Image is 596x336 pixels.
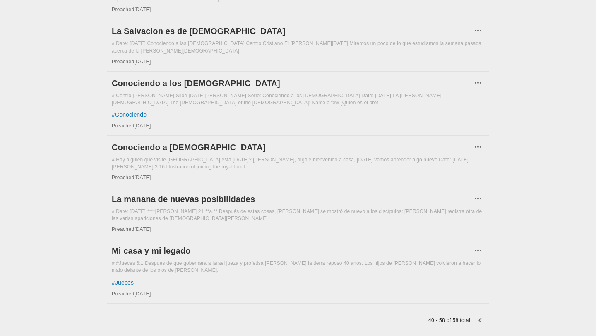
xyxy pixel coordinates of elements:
span: 40 - 58 of 58 total [424,317,470,323]
div: # Hay alguien que visite [GEOGRAPHIC_DATA] esta [DATE]? [PERSON_NAME], dígale bienvenido a casa, ... [112,156,484,170]
a: # Conociendo [112,110,147,119]
span: Preached [DATE] [112,226,151,232]
div: # #Jueces 6:1 Despues de que gobernara a Israel jueza y profetisa [PERSON_NAME] la tierra reposo ... [112,260,484,274]
a: # Jueces [112,278,134,287]
div: # Date: [DATE] ****[PERSON_NAME] 21 **a.** Después de estas cosas, [PERSON_NAME] se mostró de nue... [112,208,484,222]
div: # Centro [PERSON_NAME] Siloe [DATE][PERSON_NAME] Serie: Conociendo a los [DEMOGRAPHIC_DATA] Date:... [112,92,484,106]
span: Preached [DATE] [112,7,151,12]
a: La Salvacion es de [DEMOGRAPHIC_DATA] [112,24,472,38]
a: Mi casa y mi legado [112,244,472,257]
a: Conociendo a los [DEMOGRAPHIC_DATA] [112,77,472,90]
span: Preached [DATE] [112,175,151,180]
span: Preached [DATE] [112,59,151,65]
span: Preached [DATE] [112,291,151,297]
div: # Date: [DATE] Conociendo a las [DEMOGRAPHIC_DATA] Centro Cristiano El [PERSON_NAME][DATE] Miremo... [112,40,484,54]
span: Preached [DATE] [112,123,151,129]
a: La manana de nuevas posibilidades [112,192,472,206]
a: Conociendo a [DEMOGRAPHIC_DATA] [112,141,472,154]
